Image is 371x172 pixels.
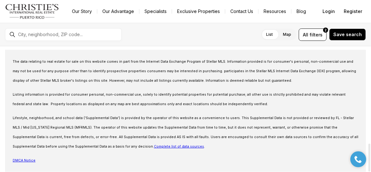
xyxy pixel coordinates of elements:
button: Save search [329,29,366,41]
span: filters [310,31,323,38]
span: Save search [333,32,362,37]
span: Listing information is provided for consumer personal, non-commercial use, solely to identify pot... [13,92,346,106]
span: Lifestyle, neighborhood, and school data ('Supplemental Data') is provided by the operator of thi... [13,116,358,149]
a: Blog [291,7,311,16]
a: Our Story [67,7,97,16]
button: Register [340,5,366,18]
button: Allfilters2 [299,29,327,41]
span: Login [323,9,335,14]
a: Specialists [139,7,172,16]
button: Login [319,5,339,18]
label: Map [278,29,296,40]
a: Our Advantage [97,7,139,16]
span: All [303,31,308,38]
a: Exclusive Properties [172,7,225,16]
a: Resources [259,7,291,16]
a: Complete list of data sources [154,144,204,149]
a: DMCA Notice [13,157,35,162]
button: Contact Us [225,7,258,16]
span: The data relating to real estate for sale on this website comes in part from the Internet Data Ex... [13,60,356,83]
span: DMCA Notice [13,158,35,162]
span: Register [344,9,362,14]
label: List [261,29,278,40]
span: 2 [325,28,327,33]
img: logo [5,4,59,19]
